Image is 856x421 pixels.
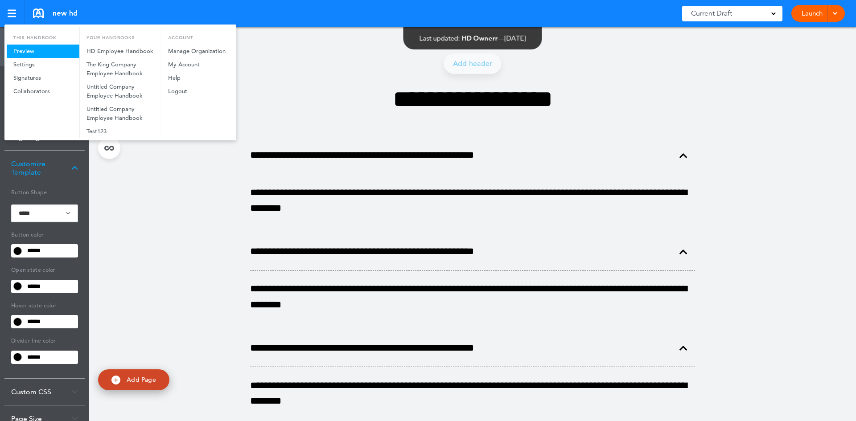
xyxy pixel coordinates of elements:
li: Account [161,27,234,45]
a: Logout [161,85,234,98]
li: Your Handbooks [80,27,161,45]
a: Help [161,71,234,85]
a: Test123 [80,125,161,138]
li: This handbook [7,27,79,45]
a: My Account [161,58,234,71]
a: HD Employee Handbook [80,45,161,58]
a: Manage Organization [161,45,234,58]
a: Untitled Company Employee Handbook [80,102,161,125]
a: Untitled Company Employee Handbook [80,80,161,102]
a: Signatures [7,71,79,85]
a: Preview [7,45,79,58]
a: The King Company Employee Handbook [80,58,161,80]
a: Settings [7,58,79,71]
a: Collaborators [7,85,79,98]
